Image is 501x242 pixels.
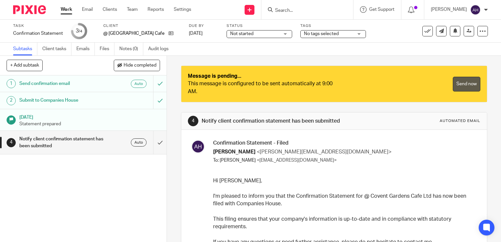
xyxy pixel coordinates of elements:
span: No tags selected [304,31,339,36]
div: This message is configured to be sent automatically at 9:00 AM. [188,80,334,95]
label: Client [103,23,181,29]
label: Status [227,23,292,29]
a: Audit logs [148,43,173,55]
a: Client tasks [42,43,71,55]
a: Notes (0) [119,43,143,55]
a: Work [61,6,72,13]
h1: Notify client confirmation statement has been submitted [19,134,104,151]
label: Tags [300,23,366,29]
p: This filing ensures that your company's information is up-to-date and in compliance with statutor... [213,215,475,231]
p: Statement prepared [19,121,160,127]
span: Hide completed [124,63,156,68]
div: Auto [131,80,147,88]
h3: Confirmation Statement - Filed [213,140,475,147]
span: Get Support [369,7,394,12]
a: Team [127,6,138,13]
a: Emails [76,43,95,55]
span: Not started [230,31,253,36]
label: Due by [189,23,218,29]
img: Pixie [13,5,46,14]
div: 2 [7,96,16,105]
p: [PERSON_NAME] [431,6,467,13]
div: 4 [7,138,16,147]
h1: [DATE] [19,112,160,121]
div: 1 [7,79,16,88]
a: Files [100,43,114,55]
label: Task [13,23,63,29]
a: Email [82,6,93,13]
div: 4 [188,116,198,126]
span: <[PERSON_NAME][EMAIL_ADDRESS][DOMAIN_NAME]> [257,149,391,154]
strong: Message is pending... [188,73,241,79]
h1: Send confirmation email [19,79,104,89]
p: @ [GEOGRAPHIC_DATA] Cafe Ltd [103,30,165,37]
a: Subtasks [13,43,37,55]
button: + Add subtask [7,60,43,71]
a: Reports [148,6,164,13]
button: Hide completed [114,60,160,71]
div: Confirmation Statement [13,30,63,37]
h1: Submit to Companies House [19,95,104,105]
span: [DATE] [189,31,203,36]
a: Send now [453,77,480,91]
a: Clients [103,6,117,13]
small: /4 [79,30,82,33]
img: svg%3E [191,140,205,153]
p: I'm pleased to inform you that the Confirmation Statement for @ Covent Gardens Cafe Ltd has now b... [213,192,475,208]
div: Auto [131,138,147,147]
span: [PERSON_NAME] [213,149,255,154]
img: svg%3E [470,5,481,15]
div: Automated email [440,118,480,124]
input: Search [274,8,333,14]
div: 3 [76,27,82,35]
span: To: [PERSON_NAME] [213,158,256,163]
h1: Notify client confirmation statement has been submitted [202,118,348,125]
a: Settings [174,6,191,13]
p: Hi [PERSON_NAME], [213,177,475,185]
span: <[EMAIL_ADDRESS][DOMAIN_NAME]> [257,158,337,163]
